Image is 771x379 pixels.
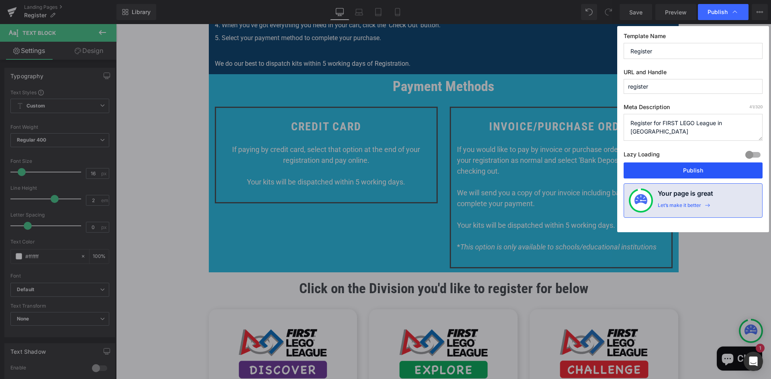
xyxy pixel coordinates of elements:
[624,149,660,162] label: Lazy Loading
[106,10,265,18] span: Select your payment method to complete your purchase.
[341,96,549,109] h2: Invoice/Purchase Order
[598,322,649,349] inbox-online-store-chat: Shopify online store chat
[744,352,763,371] div: Open Intercom Messenger
[99,36,294,43] span: We do our best to dispatch kits within 5 working days of Registration.
[624,162,763,178] button: Publish
[658,188,713,202] h4: Your page is great
[749,104,763,109] span: /320
[344,219,541,227] i: This option is only available to schools/educational institutions
[658,202,701,213] div: Let’s make it better
[749,104,754,109] span: 41
[624,114,763,141] textarea: Register for FIRST LEGO League in [GEOGRAPHIC_DATA]
[708,8,728,16] span: Publish
[106,152,314,163] p: Your kits will be dispatched within 5 working days.
[106,96,314,109] h2: Credit Card
[341,163,549,185] p: We will send you a copy of your invoice including bank details to complete your payment.
[624,103,763,114] label: Meta Description
[634,194,647,207] img: onboarding-status.svg
[624,69,763,79] label: URL and Handle
[341,196,549,207] p: Your kits will be dispatched within 5 working days.
[93,54,563,71] h1: Payment Methods
[624,32,763,43] label: Template Name
[341,120,549,152] p: If you would like to pay by invoice or purchase order, complete your registration as normal and s...
[106,120,314,142] p: If paying by credit card, select that option at the end of your registration and pay online.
